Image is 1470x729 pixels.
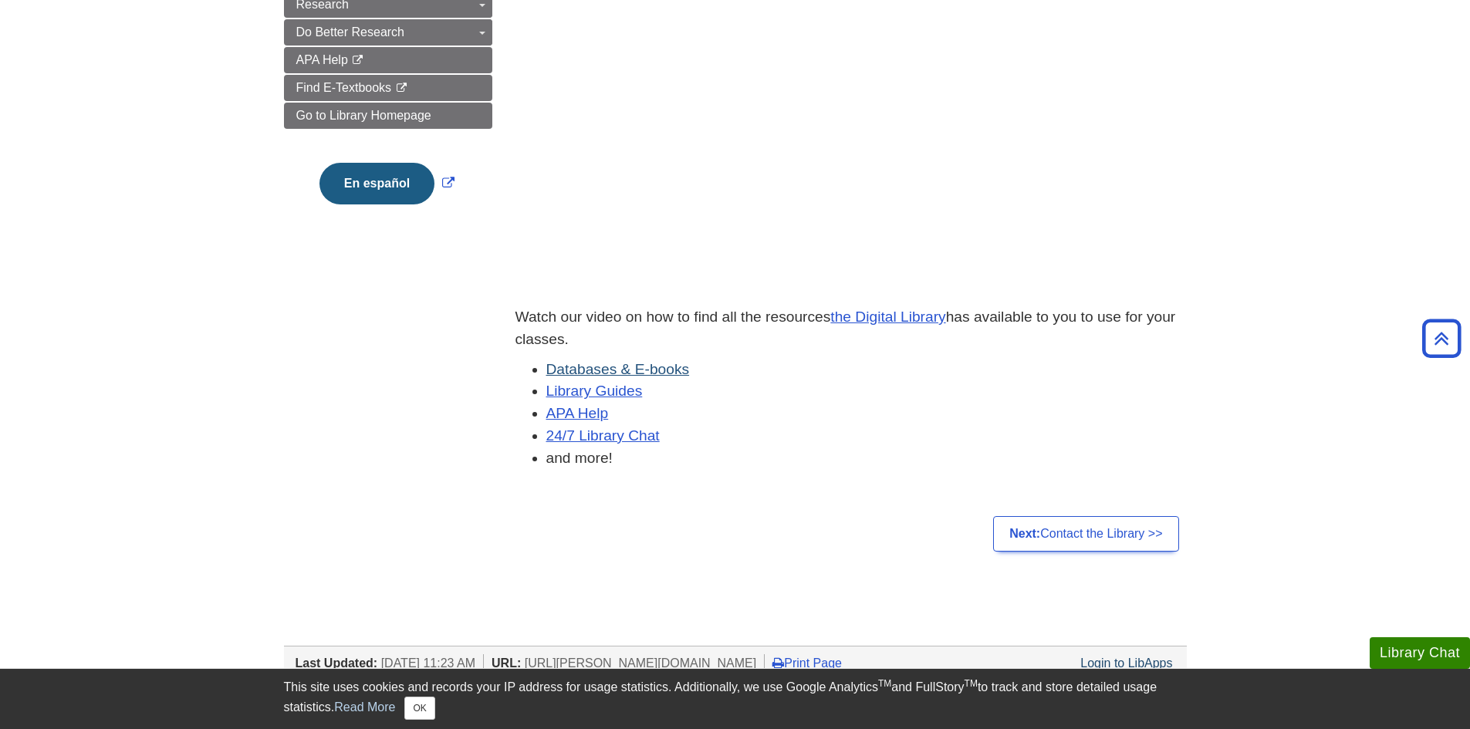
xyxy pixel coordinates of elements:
a: Find E-Textbooks [284,75,492,101]
span: APA Help [296,53,348,66]
sup: TM [965,678,978,689]
span: [DATE] 11:23 AM [381,656,475,670]
a: Login to LibApps [1080,656,1172,670]
a: APA Help [284,47,492,73]
a: Databases & E-books [546,361,690,377]
a: Print Page [772,656,842,670]
li: and more! [546,447,1187,470]
a: Read More [334,700,395,714]
strong: Next: [1009,527,1040,540]
a: Next:Contact the Library >> [993,516,1178,552]
a: Go to Library Homepage [284,103,492,129]
span: Go to Library Homepage [296,109,431,122]
i: This link opens in a new window [351,56,364,66]
span: [URL][PERSON_NAME][DOMAIN_NAME] [525,656,757,670]
a: APA Help [546,405,609,421]
a: Back to Top [1417,328,1466,349]
button: Close [404,697,434,720]
button: En español [319,163,434,204]
i: Print Page [772,656,784,669]
span: Last Updated: [296,656,378,670]
a: Link opens in new window [316,177,458,190]
a: Library Guides [546,383,643,399]
a: the Digital Library [830,309,945,325]
button: Library Chat [1370,637,1470,669]
sup: TM [878,678,891,689]
p: Watch our video on how to find all the resources has available to you to use for your classes. [515,306,1187,351]
i: This link opens in a new window [395,83,408,93]
span: URL: [492,656,521,670]
a: 24/7 Library Chat [546,427,660,444]
a: Do Better Research [284,19,492,46]
span: Find E-Textbooks [296,81,392,94]
span: Do Better Research [296,25,405,39]
div: This site uses cookies and records your IP address for usage statistics. Additionally, we use Goo... [284,678,1187,720]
